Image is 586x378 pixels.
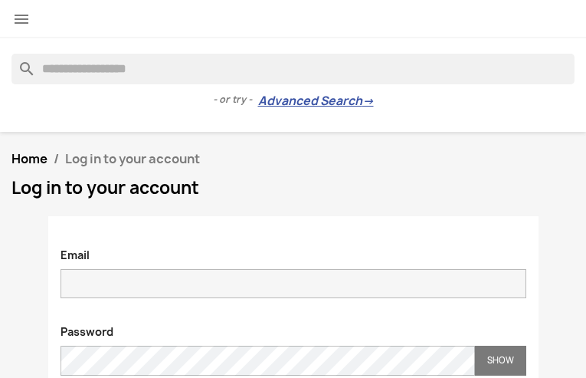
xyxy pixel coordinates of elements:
[11,54,30,72] i: search
[12,10,31,28] i: 
[11,54,575,84] input: Search
[11,179,575,197] h1: Log in to your account
[475,346,526,376] button: Show
[11,150,47,167] a: Home
[65,150,200,167] span: Log in to your account
[258,94,374,109] a: Advanced Search→
[61,346,475,376] input: Password input
[49,317,125,340] label: Password
[213,92,258,107] span: - or try -
[49,240,101,263] label: Email
[362,94,374,109] span: →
